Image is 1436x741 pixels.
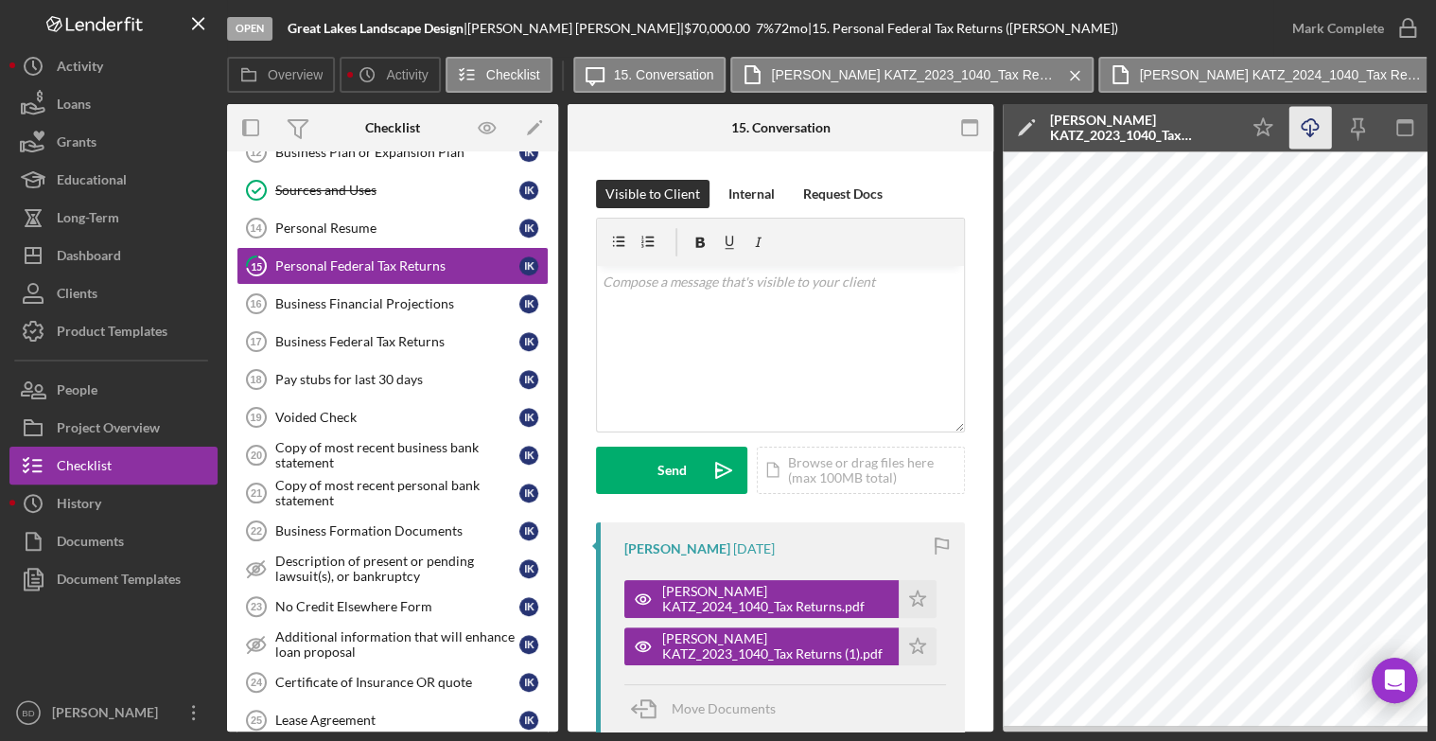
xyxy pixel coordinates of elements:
[251,715,262,726] tspan: 25
[9,237,218,274] button: Dashboard
[275,183,519,198] div: Sources and Uses
[251,487,262,499] tspan: 21
[275,258,519,273] div: Personal Federal Tax Returns
[519,484,538,503] div: I K
[771,67,1055,82] label: [PERSON_NAME] KATZ_2023_1040_Tax Returns (1).pdf
[733,541,775,556] time: 2025-07-23 21:07
[731,120,831,135] div: 15. Conversation
[251,525,262,537] tspan: 22
[275,478,519,508] div: Copy of most recent personal bank statement
[9,560,218,598] button: Document Templates
[288,20,464,36] b: Great Lakes Landscape Design
[467,21,684,36] div: [PERSON_NAME] [PERSON_NAME] |
[9,485,218,522] button: History
[57,560,181,603] div: Document Templates
[275,334,519,349] div: Business Federal Tax Returns
[250,412,261,423] tspan: 19
[519,597,538,616] div: I K
[57,85,91,128] div: Loans
[236,512,549,550] a: 22Business Formation DocumentsIK
[9,694,218,732] button: BD[PERSON_NAME]
[808,21,1118,36] div: | 15. Personal Federal Tax Returns ([PERSON_NAME])
[519,408,538,427] div: I K
[236,626,549,663] a: Additional information that will enhance loan proposalIK
[57,161,127,203] div: Educational
[386,67,428,82] label: Activity
[672,700,776,716] span: Move Documents
[1050,113,1230,143] div: [PERSON_NAME] KATZ_2023_1040_Tax Returns (1).pdf
[57,47,103,90] div: Activity
[275,629,519,660] div: Additional information that will enhance loan proposal
[519,219,538,238] div: I K
[236,133,549,171] a: 12Business Plan or Expansion PlanIK
[519,370,538,389] div: I K
[57,312,167,355] div: Product Templates
[1292,9,1384,47] div: Mark Complete
[275,440,519,470] div: Copy of most recent business bank statement
[236,247,549,285] a: 15Personal Federal Tax ReturnsIK
[519,559,538,578] div: I K
[9,447,218,485] a: Checklist
[596,447,747,494] button: Send
[57,274,97,317] div: Clients
[1273,9,1427,47] button: Mark Complete
[9,371,218,409] a: People
[57,522,124,565] div: Documents
[57,409,160,451] div: Project Overview
[236,474,549,512] a: 21Copy of most recent personal bank statementIK
[9,409,218,447] button: Project Overview
[719,180,784,208] button: Internal
[803,180,883,208] div: Request Docs
[519,635,538,654] div: I K
[9,47,218,85] button: Activity
[605,180,700,208] div: Visible to Client
[236,171,549,209] a: Sources and UsesIK
[662,631,889,662] div: [PERSON_NAME] KATZ_2023_1040_Tax Returns (1).pdf
[9,123,218,161] button: Grants
[728,180,775,208] div: Internal
[275,554,519,584] div: Description of present or pending lawsuit(s), or bankruptcy
[268,67,323,82] label: Overview
[519,446,538,465] div: I K
[275,713,519,728] div: Lease Agreement
[250,298,261,309] tspan: 16
[275,296,519,311] div: Business Financial Projections
[756,21,774,36] div: 7 %
[47,694,170,736] div: [PERSON_NAME]
[9,85,218,123] button: Loans
[57,199,119,241] div: Long-Term
[227,57,335,93] button: Overview
[275,372,519,387] div: Pay stubs for last 30 days
[519,332,538,351] div: I K
[9,161,218,199] button: Educational
[794,180,892,208] button: Request Docs
[251,259,262,272] tspan: 15
[365,120,420,135] div: Checklist
[624,580,937,618] button: [PERSON_NAME] KATZ_2024_1040_Tax Returns.pdf
[250,147,261,158] tspan: 12
[275,145,519,160] div: Business Plan or Expansion Plan
[446,57,552,93] button: Checklist
[9,312,218,350] button: Product Templates
[519,256,538,275] div: I K
[57,485,101,527] div: History
[340,57,440,93] button: Activity
[519,521,538,540] div: I K
[22,708,34,718] text: BD
[519,294,538,313] div: I K
[486,67,540,82] label: Checklist
[573,57,727,93] button: 15. Conversation
[624,541,730,556] div: [PERSON_NAME]
[9,274,218,312] button: Clients
[236,663,549,701] a: 24Certificate of Insurance OR quoteIK
[57,237,121,279] div: Dashboard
